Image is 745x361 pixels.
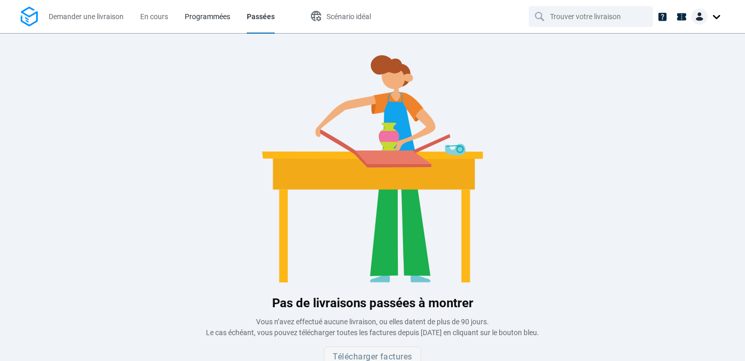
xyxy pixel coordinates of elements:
img: Client [691,8,708,25]
h1: Pas de livraisons passées à montrer [17,294,728,312]
img: Blank slate [217,50,528,282]
span: En cours [140,12,168,21]
span: Programmées [185,12,230,21]
input: Trouver votre livraison [550,7,634,26]
span: Demander une livraison [49,12,124,21]
span: Passées [247,12,275,21]
p: Vous n’avez effectué aucune livraison, ou elles datent de plus de 90 jours. Le cas échéant, vous ... [17,317,728,338]
span: Scénario idéal [326,12,371,21]
img: Logo [21,7,38,27]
